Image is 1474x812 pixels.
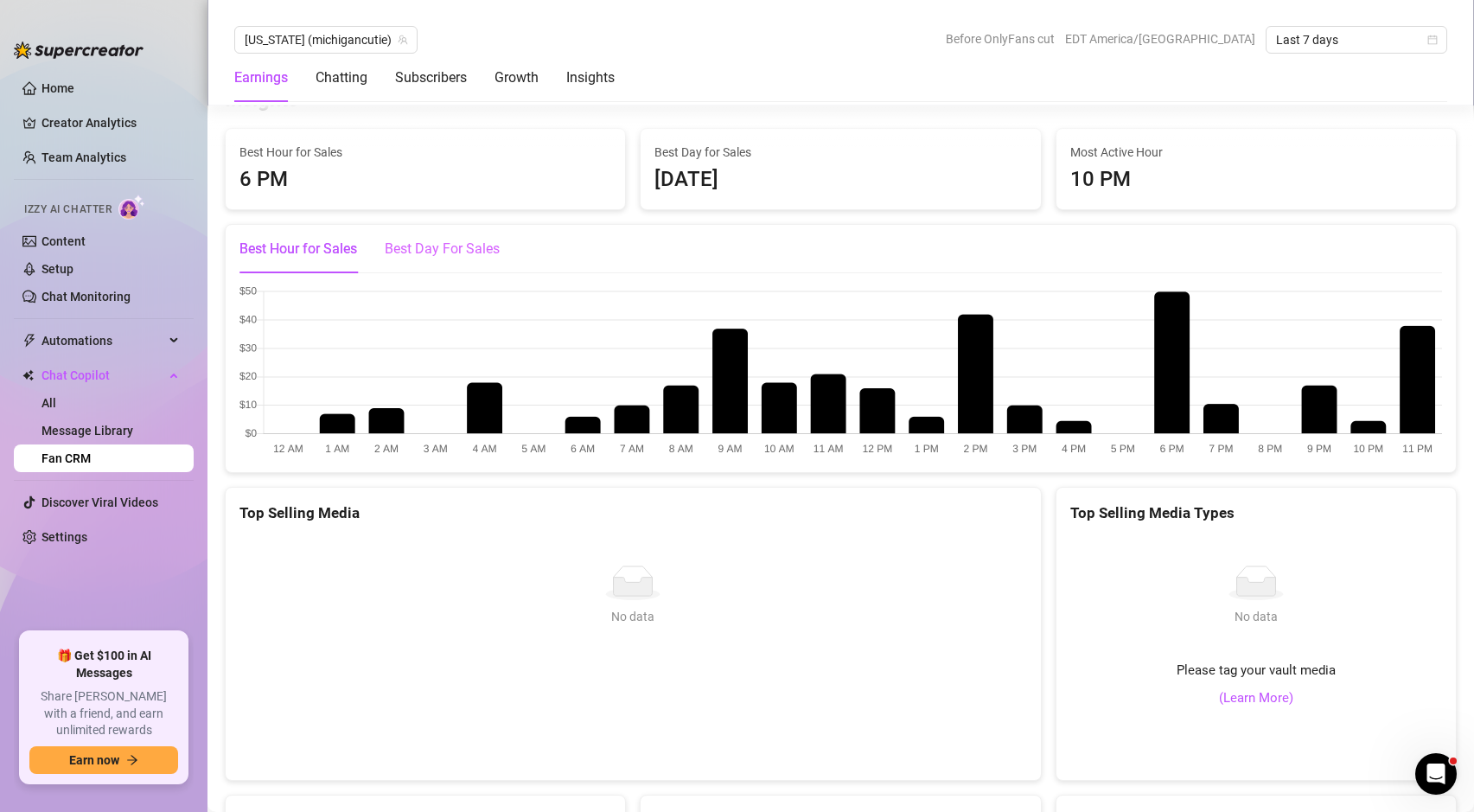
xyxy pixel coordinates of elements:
[239,502,1027,525] div: Top Selling Media
[118,195,145,220] img: AI Chatter
[29,648,178,681] span: 🎁 Get $100 in AI Messages
[1228,607,1284,626] div: No data
[22,369,34,381] img: Chat Copilot
[398,35,408,45] span: team
[14,42,144,59] img: logo-BBDzfeDw.svg
[495,67,539,88] div: Growth
[245,27,407,53] span: Michigan (michigancutie)
[41,81,74,95] a: Home
[1276,27,1437,53] span: Last 7 days
[41,290,131,304] a: Chat Monitoring
[41,451,91,465] a: Fan CRM
[239,143,611,162] span: Best Hour for Sales
[654,143,1026,162] span: Best Day for Sales
[316,67,367,88] div: Chatting
[395,67,467,88] div: Subscribers
[946,26,1055,52] span: Before OnlyFans cut
[239,239,357,259] div: Best Hour for Sales
[41,327,164,355] span: Automations
[1415,753,1457,795] iframe: Intercom live chat
[1065,26,1255,52] span: EDT America/[GEOGRAPHIC_DATA]
[41,234,86,248] a: Content
[1070,502,1442,525] div: Top Selling Media Types
[41,109,180,137] a: Creator Analytics
[246,607,1020,626] div: No data
[234,67,288,88] div: Earnings
[1070,163,1442,196] div: 10 PM
[69,753,119,767] span: Earn now
[1219,688,1293,709] a: (Learn More)
[29,746,178,774] button: Earn nowarrow-right
[41,262,73,276] a: Setup
[654,163,1026,196] div: [DATE]
[41,424,133,438] a: Message Library
[41,530,87,544] a: Settings
[41,150,126,164] a: Team Analytics
[24,201,112,218] span: Izzy AI Chatter
[239,163,611,196] div: 6 PM
[1070,143,1442,162] span: Most Active Hour
[385,239,500,259] div: Best Day For Sales
[41,396,56,410] a: All
[29,688,178,739] span: Share [PERSON_NAME] with a friend, and earn unlimited rewards
[1177,661,1336,681] span: Please tag your vault media
[126,754,138,766] span: arrow-right
[1427,35,1438,45] span: calendar
[22,334,36,348] span: thunderbolt
[41,361,164,389] span: Chat Copilot
[41,496,158,509] a: Discover Viral Videos
[566,67,615,88] div: Insights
